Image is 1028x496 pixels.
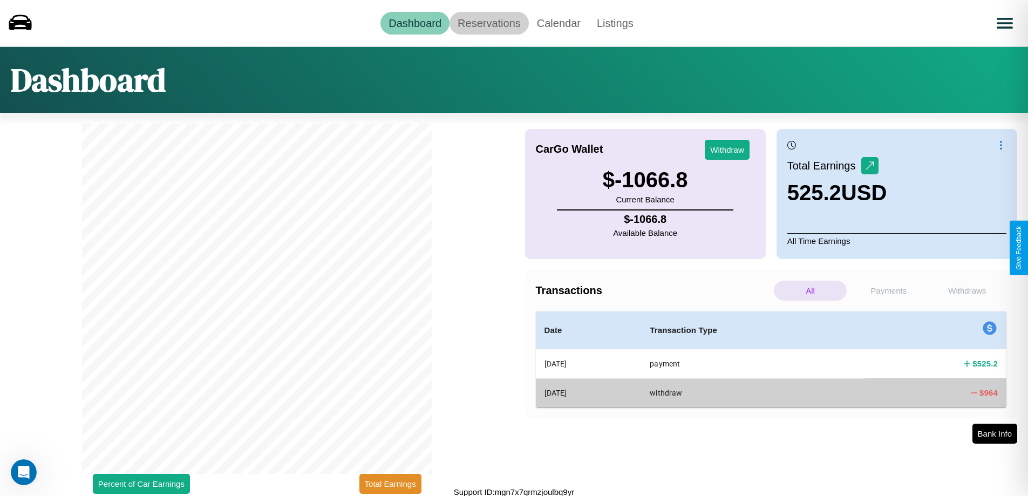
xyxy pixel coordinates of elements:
h4: $ -1066.8 [613,213,677,226]
h1: Dashboard [11,58,166,102]
button: Withdraw [705,140,750,160]
iframe: Intercom live chat [11,459,37,485]
h4: Date [544,324,633,337]
p: All Time Earnings [787,233,1006,248]
h3: 525.2 USD [787,181,887,205]
h4: $ 525.2 [972,358,998,369]
p: Payments [852,281,925,301]
div: Give Feedback [1015,226,1023,270]
h4: $ 964 [979,387,998,398]
a: Reservations [450,12,529,35]
a: Dashboard [380,12,450,35]
p: Current Balance [603,192,688,207]
a: Listings [589,12,642,35]
h4: Transactions [536,284,771,297]
p: Total Earnings [787,156,861,175]
th: [DATE] [536,349,642,379]
h4: CarGo Wallet [536,143,603,155]
p: All [774,281,847,301]
th: [DATE] [536,378,642,407]
p: Withdraws [931,281,1004,301]
a: Calendar [529,12,589,35]
button: Percent of Car Earnings [93,474,190,494]
th: withdraw [641,378,865,407]
h4: Transaction Type [650,324,856,337]
button: Open menu [990,8,1020,38]
table: simple table [536,311,1007,407]
button: Bank Info [972,424,1017,444]
th: payment [641,349,865,379]
button: Total Earnings [359,474,421,494]
p: Available Balance [613,226,677,240]
h3: $ -1066.8 [603,168,688,192]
